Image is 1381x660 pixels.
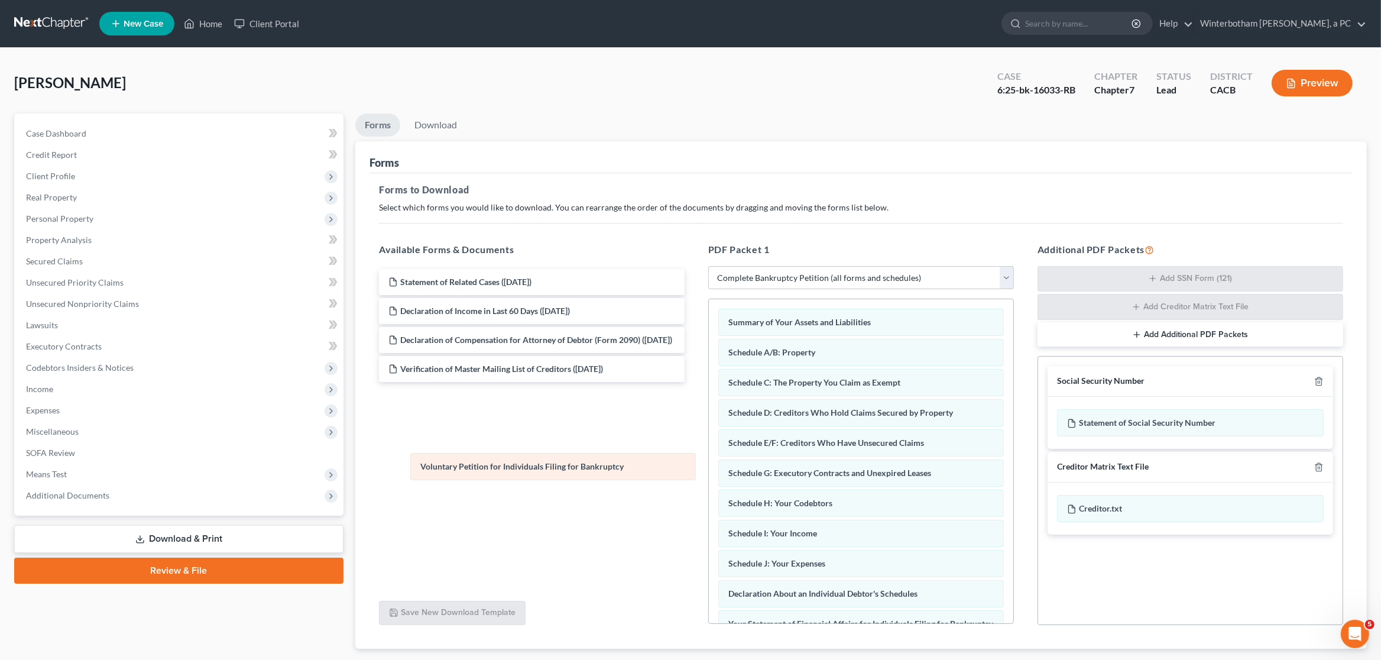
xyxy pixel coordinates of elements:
span: Case Dashboard [26,128,86,138]
div: Forms [369,156,399,170]
span: Client Profile [26,171,75,181]
a: Unsecured Priority Claims [17,272,343,293]
span: 7 [1129,84,1134,95]
h5: Available Forms & Documents [379,242,685,257]
h5: Forms to Download [379,183,1343,197]
span: Your Statement of Financial Affairs for Individuals Filing for Bankruptcy [728,619,993,629]
span: Expenses [26,405,60,415]
span: Schedule J: Your Expenses [728,558,825,568]
span: Property Analysis [26,235,92,245]
div: Case [997,70,1075,83]
span: Declaration of Compensation for Attorney of Debtor (Form 2090) ([DATE]) [400,335,672,345]
span: Schedule I: Your Income [728,528,817,538]
span: Codebtors Insiders & Notices [26,363,134,373]
span: Schedule H: Your Codebtors [728,498,832,508]
span: 5 [1365,620,1374,629]
div: CACB [1210,83,1253,97]
span: Verification of Master Mailing List of Creditors ([DATE]) [400,364,603,374]
button: Save New Download Template [379,601,526,626]
a: Help [1153,13,1193,34]
h5: PDF Packet 1 [708,242,1014,257]
div: 6:25-bk-16033-RB [997,83,1075,97]
button: Add Creditor Matrix Text File [1038,294,1343,320]
span: Summary of Your Assets and Liabilities [728,317,871,327]
a: Secured Claims [17,251,343,272]
span: Unsecured Priority Claims [26,277,124,287]
span: Declaration About an Individual Debtor's Schedules [728,588,918,598]
a: Download [405,114,466,137]
p: Select which forms you would like to download. You can rearrange the order of the documents by dr... [379,202,1343,213]
span: Additional Documents [26,490,109,500]
div: Status [1156,70,1191,83]
a: Unsecured Nonpriority Claims [17,293,343,315]
span: [PERSON_NAME] [14,74,126,91]
span: Declaration of Income in Last 60 Days ([DATE]) [400,306,570,316]
a: Home [178,13,228,34]
span: Income [26,384,53,394]
span: Schedule G: Executory Contracts and Unexpired Leases [728,468,931,478]
a: Property Analysis [17,229,343,251]
button: Preview [1272,70,1353,96]
span: New Case [124,20,163,28]
a: Client Portal [228,13,305,34]
a: Lawsuits [17,315,343,336]
span: Voluntary Petition for Individuals Filing for Bankruptcy [420,461,624,471]
span: Schedule E/F: Creditors Who Have Unsecured Claims [728,438,924,448]
span: Secured Claims [26,256,83,266]
span: Executory Contracts [26,341,102,351]
a: Review & File [14,558,343,584]
button: Add SSN Form (121) [1038,266,1343,292]
div: Lead [1156,83,1191,97]
span: Schedule D: Creditors Who Hold Claims Secured by Property [728,407,953,418]
div: Creditor Matrix Text File [1057,461,1149,473]
div: Chapter [1094,70,1137,83]
span: SOFA Review [26,448,75,458]
span: Unsecured Nonpriority Claims [26,299,139,309]
a: Winterbotham [PERSON_NAME], a PC [1194,13,1366,34]
span: Means Test [26,469,67,479]
span: Statement of Related Cases ([DATE]) [400,277,531,287]
button: Add Additional PDF Packets [1038,322,1343,347]
span: Schedule A/B: Property [728,347,815,357]
a: SOFA Review [17,442,343,464]
h5: Additional PDF Packets [1038,242,1343,257]
a: Download & Print [14,525,343,553]
span: Miscellaneous [26,426,79,436]
div: District [1210,70,1253,83]
div: Creditor.txt [1057,495,1324,522]
span: Credit Report [26,150,77,160]
span: Personal Property [26,213,93,224]
span: Real Property [26,192,77,202]
a: Credit Report [17,144,343,166]
input: Search by name... [1025,12,1133,34]
a: Forms [355,114,400,137]
div: Social Security Number [1057,376,1145,387]
div: Chapter [1094,83,1137,97]
span: Schedule C: The Property You Claim as Exempt [728,377,900,387]
a: Case Dashboard [17,123,343,144]
iframe: Intercom live chat [1341,620,1369,648]
div: Statement of Social Security Number [1057,409,1324,436]
span: Lawsuits [26,320,58,330]
a: Executory Contracts [17,336,343,357]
